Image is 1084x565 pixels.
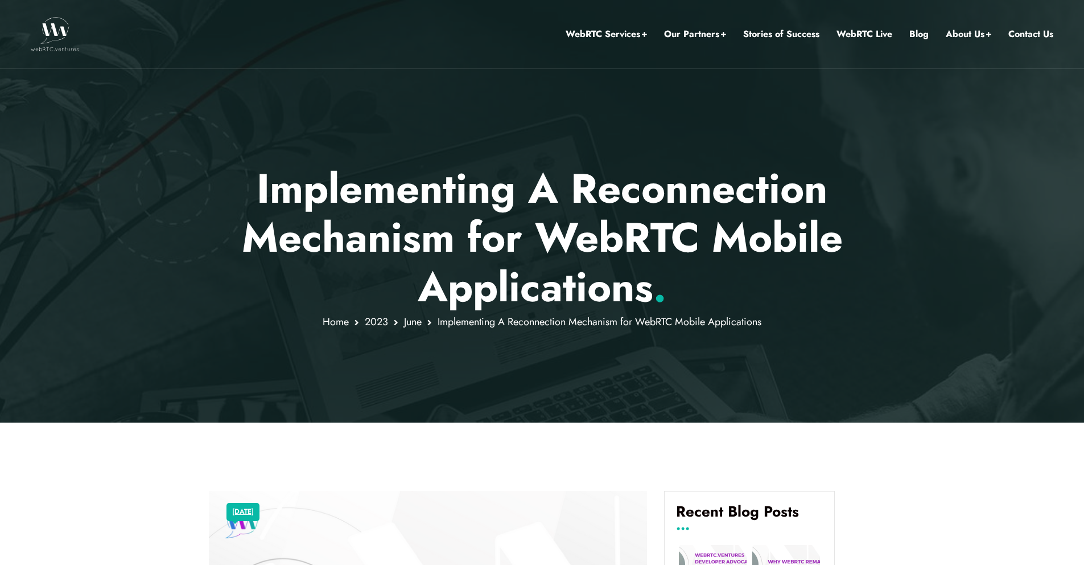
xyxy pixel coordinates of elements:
img: WebRTC.ventures [31,17,79,51]
a: About Us [946,27,991,42]
a: [DATE] [232,505,254,519]
a: Blog [909,27,929,42]
a: 2023 [365,314,388,329]
span: Implementing A Reconnection Mechanism for WebRTC Mobile Applications [438,314,761,329]
a: WebRTC Live [836,27,892,42]
a: Contact Us [1008,27,1053,42]
a: Our Partners [664,27,726,42]
p: Implementing A Reconnection Mechanism for WebRTC Mobile Applications [209,164,875,312]
a: WebRTC Services [566,27,647,42]
span: . [653,257,666,317]
h4: Recent Blog Posts [676,503,823,529]
a: Stories of Success [743,27,819,42]
a: Home [323,314,349,329]
a: June [404,314,422,329]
